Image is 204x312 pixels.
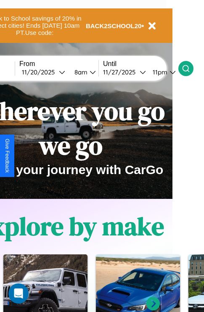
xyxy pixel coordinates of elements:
button: 11pm [146,68,178,77]
div: 11 / 20 / 2025 [22,68,59,76]
button: 8am [68,68,98,77]
button: 11/20/2025 [19,68,68,77]
div: 8am [70,68,90,76]
label: Until [103,60,178,68]
label: From [19,60,98,68]
div: 11 / 27 / 2025 [103,68,140,76]
div: Give Feedback [4,139,10,173]
div: 11pm [148,68,170,76]
div: Open Intercom Messenger [8,283,29,304]
b: BACK2SCHOOL20 [86,22,142,29]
